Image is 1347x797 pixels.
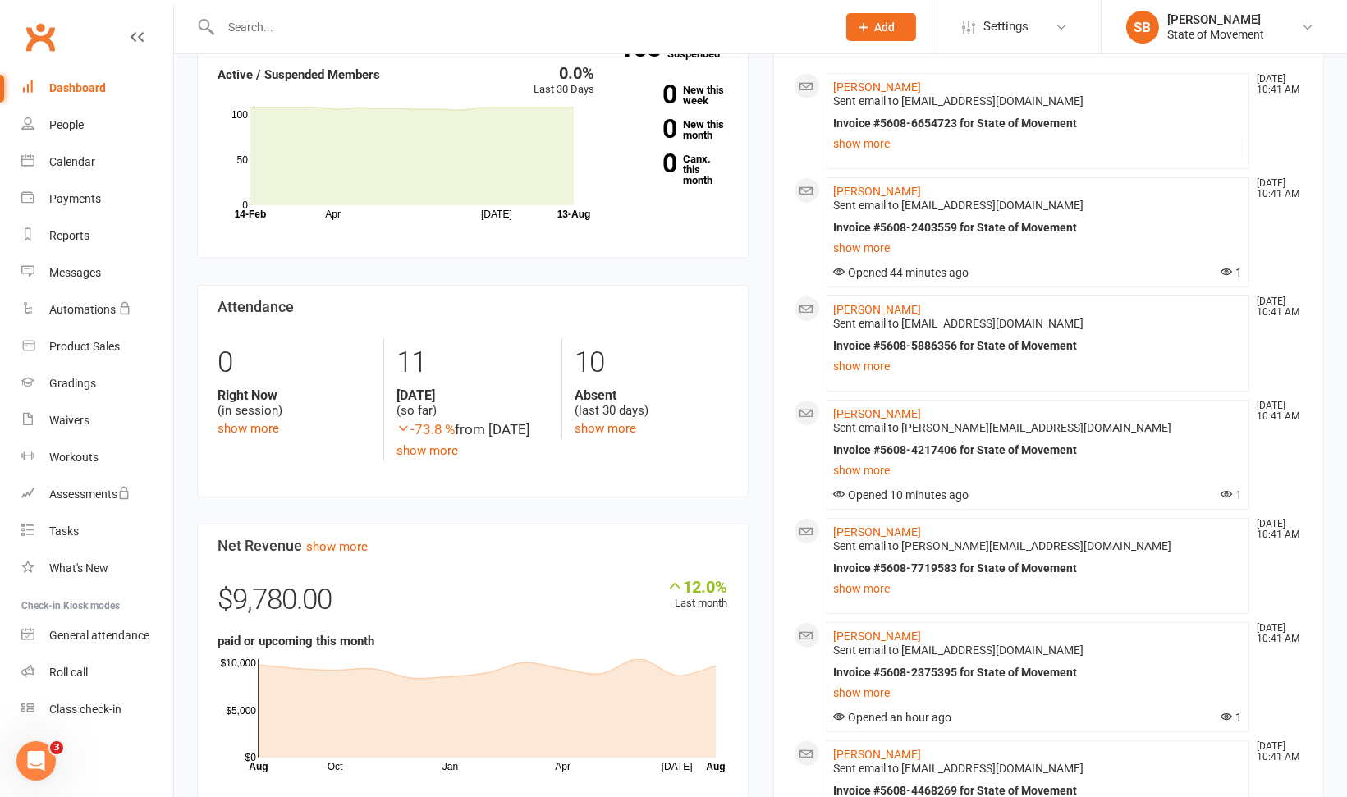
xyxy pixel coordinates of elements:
[834,339,1243,353] div: Invoice #5608-5886356 for State of Movement
[21,439,173,476] a: Workouts
[846,13,916,41] button: Add
[218,338,371,387] div: 0
[20,16,61,57] a: Clubworx
[16,741,56,781] iframe: Intercom live chat
[49,703,121,716] div: Class check-in
[834,117,1243,131] div: Invoice #5608-6654723 for State of Movement
[21,550,173,587] a: What's New
[667,577,728,612] div: Last month
[534,65,594,98] div: Last 30 Days
[834,236,1243,259] a: show more
[875,21,896,34] span: Add
[834,748,922,761] a: [PERSON_NAME]
[49,340,120,353] div: Product Sales
[1248,741,1303,763] time: [DATE] 10:41 AM
[619,85,728,106] a: 0New this week
[834,443,1243,457] div: Invoice #5608-4217406 for State of Movement
[21,181,173,218] a: Payments
[1221,266,1242,279] span: 1
[619,117,676,141] strong: 0
[21,218,173,254] a: Reports
[396,421,455,437] span: -73.8 %
[216,16,825,39] input: Search...
[21,70,173,107] a: Dashboard
[667,577,728,595] div: 12.0%
[834,132,1243,155] a: show more
[49,524,79,538] div: Tasks
[1167,27,1264,42] div: State of Movement
[834,421,1172,434] span: Sent email to [PERSON_NAME][EMAIL_ADDRESS][DOMAIN_NAME]
[218,634,374,648] strong: paid or upcoming this month
[1248,401,1303,422] time: [DATE] 10:41 AM
[306,539,368,554] a: show more
[983,8,1029,45] span: Settings
[21,107,173,144] a: People
[834,266,969,279] span: Opened 44 minutes ago
[218,538,728,554] h3: Net Revenue
[834,459,1243,482] a: show more
[21,328,173,365] a: Product Sales
[21,144,173,181] a: Calendar
[619,119,728,140] a: 0New this month
[21,254,173,291] a: Messages
[49,118,84,131] div: People
[21,365,173,402] a: Gradings
[396,419,549,441] div: from [DATE]
[834,644,1084,657] span: Sent email to [EMAIL_ADDRESS][DOMAIN_NAME]
[396,338,549,387] div: 11
[21,654,173,691] a: Roll call
[396,443,458,458] a: show more
[834,80,922,94] a: [PERSON_NAME]
[49,192,101,205] div: Payments
[49,81,106,94] div: Dashboard
[834,539,1172,552] span: Sent email to [PERSON_NAME][EMAIL_ADDRESS][DOMAIN_NAME]
[834,199,1084,212] span: Sent email to [EMAIL_ADDRESS][DOMAIN_NAME]
[834,488,969,502] span: Opened 10 minutes ago
[49,666,88,679] div: Roll call
[619,153,728,186] a: 0Canx. this month
[49,155,95,168] div: Calendar
[834,185,922,198] a: [PERSON_NAME]
[834,577,1243,600] a: show more
[575,387,727,403] strong: Absent
[49,377,96,390] div: Gradings
[1248,519,1303,540] time: [DATE] 10:41 AM
[396,387,549,419] div: (so far)
[575,421,636,436] a: show more
[834,407,922,420] a: [PERSON_NAME]
[834,666,1243,680] div: Invoice #5608-2375395 for State of Movement
[1248,74,1303,95] time: [DATE] 10:41 AM
[218,67,380,82] strong: Active / Suspended Members
[1167,12,1264,27] div: [PERSON_NAME]
[834,221,1243,235] div: Invoice #5608-2403559 for State of Movement
[218,421,279,436] a: show more
[1248,623,1303,644] time: [DATE] 10:41 AM
[49,229,89,242] div: Reports
[834,303,922,316] a: [PERSON_NAME]
[50,741,63,754] span: 3
[49,488,131,501] div: Assessments
[49,451,99,464] div: Workouts
[21,291,173,328] a: Automations
[49,414,89,427] div: Waivers
[1221,488,1242,502] span: 1
[575,387,727,419] div: (last 30 days)
[1248,178,1303,199] time: [DATE] 10:41 AM
[218,299,728,315] h3: Attendance
[218,387,371,403] strong: Right Now
[49,303,116,316] div: Automations
[834,681,1243,704] a: show more
[21,402,173,439] a: Waivers
[834,711,952,724] span: Opened an hour ago
[834,630,922,643] a: [PERSON_NAME]
[49,561,108,575] div: What's New
[218,577,728,631] div: $9,780.00
[834,525,922,538] a: [PERSON_NAME]
[21,617,173,654] a: General attendance kiosk mode
[834,317,1084,330] span: Sent email to [EMAIL_ADDRESS][DOMAIN_NAME]
[1126,11,1159,44] div: SB
[21,513,173,550] a: Tasks
[49,629,149,642] div: General attendance
[534,65,594,81] div: 0.0%
[834,94,1084,108] span: Sent email to [EMAIL_ADDRESS][DOMAIN_NAME]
